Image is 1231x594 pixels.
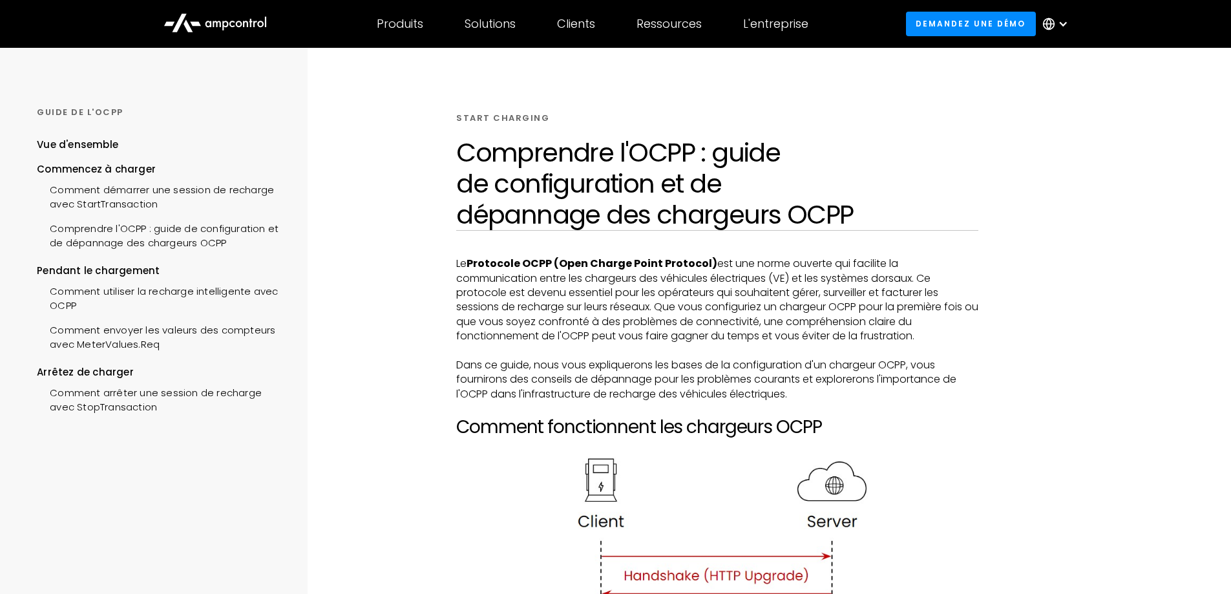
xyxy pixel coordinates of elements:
div: GUIDE DE L'OCPP [37,107,283,118]
h1: Comprendre l'OCPP : guide de configuration et de dépannage des chargeurs OCPP [456,137,978,230]
div: Solutions [465,17,516,31]
div: Arrêtez de charger [37,365,283,379]
div: Pendant le chargement [37,264,283,278]
div: Vue d'ensemble [37,138,118,152]
p: Dans ce guide, nous vous expliquerons les bases de la configuration d'un chargeur OCPP, vous four... [456,358,978,401]
a: Comment utiliser la recharge intelligente avec OCPP [37,278,283,317]
div: Produits [377,17,423,31]
p: ‍ [456,438,978,452]
div: Commencez à charger [37,162,283,176]
div: Ressources [637,17,702,31]
div: Clients [557,17,595,31]
div: L'entreprise [743,17,808,31]
a: Demandez une démo [906,12,1036,36]
strong: Protocole OCPP (Open Charge Point Protocol) [467,256,717,271]
p: ‍ [456,401,978,416]
h2: Comment fonctionnent les chargeurs OCPP [456,416,978,438]
a: Comment arrêter une session de recharge avec StopTransaction [37,379,283,418]
a: Vue d'ensemble [37,138,118,162]
a: Comprendre l'OCPP : guide de configuration et de dépannage des chargeurs OCPP [37,215,283,254]
div: START CHARGING [456,112,549,124]
a: Comment démarrer une session de recharge avec StartTransaction [37,176,283,215]
p: ‍ [456,344,978,358]
a: Comment envoyer les valeurs des compteurs avec MeterValues.Req [37,317,283,355]
p: Le est une norme ouverte qui facilite la communication entre les chargeurs des véhicules électriq... [456,257,978,343]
